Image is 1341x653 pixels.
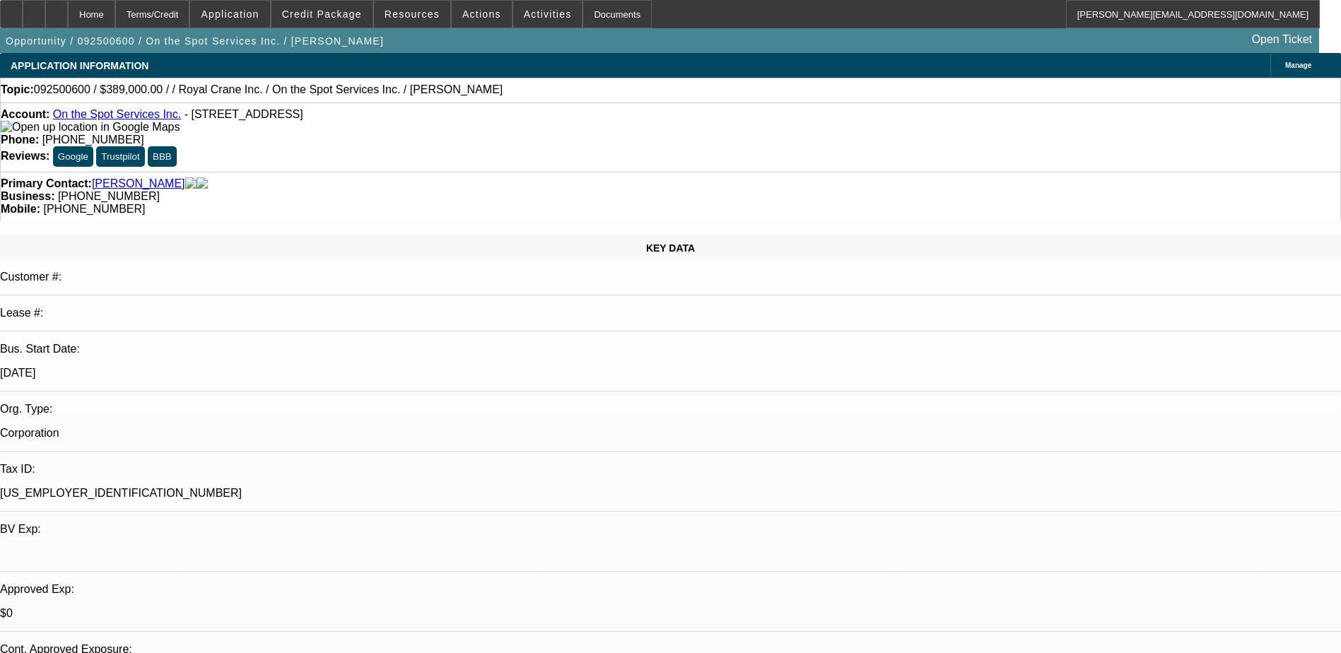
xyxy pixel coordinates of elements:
a: On the Spot Services Inc. [53,108,181,120]
a: Open Ticket [1246,28,1318,52]
span: - [STREET_ADDRESS] [185,108,303,120]
strong: Phone: [1,134,39,146]
button: Credit Package [271,1,373,28]
span: Activities [524,8,572,20]
button: Google [53,146,93,167]
button: Application [190,1,269,28]
strong: Business: [1,190,54,202]
span: 092500600 / $389,000.00 / / Royal Crane Inc. / On the Spot Services Inc. / [PERSON_NAME] [34,83,503,96]
span: Credit Package [282,8,362,20]
img: linkedin-icon.png [197,177,208,190]
span: Manage [1285,61,1311,69]
span: Resources [385,8,440,20]
button: BBB [148,146,177,167]
span: [PHONE_NUMBER] [42,134,144,146]
span: [PHONE_NUMBER] [43,203,145,215]
a: [PERSON_NAME] [92,177,185,190]
span: Application [201,8,259,20]
strong: Topic: [1,83,34,96]
strong: Primary Contact: [1,177,92,190]
span: Actions [462,8,501,20]
img: facebook-icon.png [185,177,197,190]
img: Open up location in Google Maps [1,121,180,134]
span: KEY DATA [646,242,695,254]
button: Resources [374,1,450,28]
a: View Google Maps [1,121,180,133]
strong: Reviews: [1,150,49,162]
button: Actions [452,1,512,28]
strong: Mobile: [1,203,40,215]
button: Trustpilot [96,146,144,167]
span: APPLICATION INFORMATION [11,60,148,71]
strong: Account: [1,108,49,120]
span: [PHONE_NUMBER] [58,190,160,202]
button: Activities [513,1,582,28]
span: Opportunity / 092500600 / On the Spot Services Inc. / [PERSON_NAME] [6,35,384,47]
